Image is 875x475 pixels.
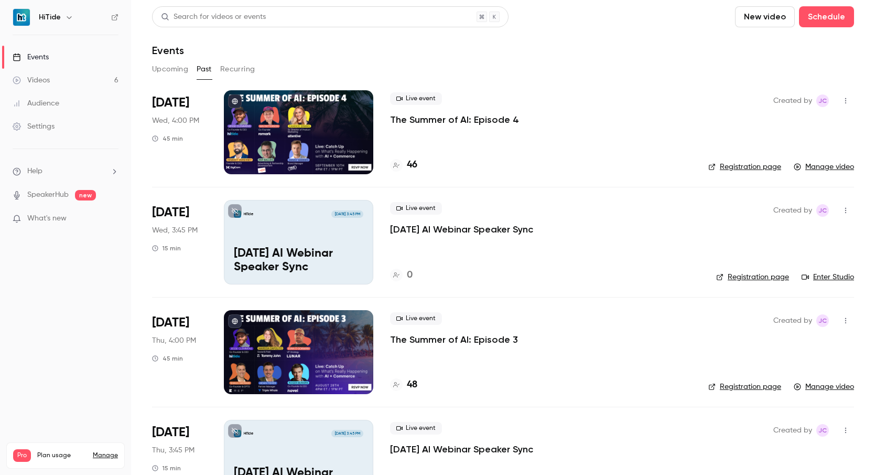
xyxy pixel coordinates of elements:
[244,212,254,217] p: HiTide
[13,75,50,86] div: Videos
[390,158,417,172] a: 46
[773,314,812,327] span: Created by
[390,268,413,282] a: 0
[152,354,183,363] div: 45 min
[390,113,519,126] a: The Summer of AI: Episode 4
[816,204,829,217] span: Jesse Clemmens
[152,244,181,252] div: 15 min
[93,451,118,460] a: Manage
[27,166,42,177] span: Help
[390,202,442,215] span: Live event
[197,61,212,78] button: Past
[13,9,30,26] img: HiTide
[773,94,812,107] span: Created by
[152,225,198,236] span: Wed, 3:45 PM
[708,382,781,392] a: Registration page
[816,424,829,437] span: Jesse Clemmens
[818,424,827,437] span: JC
[161,12,266,23] div: Search for videos or events
[152,115,199,126] span: Wed, 4:00 PM
[13,166,118,177] li: help-dropdown-opener
[27,213,67,224] span: What's new
[244,431,254,436] p: HiTide
[13,449,31,462] span: Pro
[152,310,207,394] div: Aug 28 Thu, 4:00 PM (America/New York)
[816,94,829,107] span: Jesse Clemmens
[13,98,59,109] div: Audience
[802,272,854,282] a: Enter Studio
[331,210,363,218] span: [DATE] 3:45 PM
[234,247,363,275] p: [DATE] AI Webinar Speaker Sync
[27,189,69,200] a: SpeakerHub
[390,422,442,435] span: Live event
[13,121,55,132] div: Settings
[152,200,207,284] div: Sep 10 Wed, 3:45 PM (America/New York)
[152,424,189,441] span: [DATE]
[773,424,812,437] span: Created by
[818,94,827,107] span: JC
[818,204,827,217] span: JC
[152,44,184,57] h1: Events
[152,314,189,331] span: [DATE]
[220,61,255,78] button: Recurring
[773,204,812,217] span: Created by
[152,134,183,143] div: 45 min
[152,445,195,456] span: Thu, 3:45 PM
[390,333,518,346] a: The Summer of AI: Episode 3
[735,6,795,27] button: New video
[390,378,417,392] a: 48
[407,268,413,282] h4: 0
[390,92,442,105] span: Live event
[407,158,417,172] h4: 46
[37,451,87,460] span: Plan usage
[708,162,781,172] a: Registration page
[106,214,118,224] iframe: Noticeable Trigger
[152,335,196,346] span: Thu, 4:00 PM
[818,314,827,327] span: JC
[152,94,189,111] span: [DATE]
[331,430,363,437] span: [DATE] 3:45 PM
[390,312,442,325] span: Live event
[799,6,854,27] button: Schedule
[152,204,189,221] span: [DATE]
[224,200,373,284] a: Sept 10 AI Webinar Speaker SyncHiTide[DATE] 3:45 PM[DATE] AI Webinar Speaker Sync
[716,272,789,282] a: Registration page
[794,162,854,172] a: Manage video
[794,382,854,392] a: Manage video
[13,52,49,62] div: Events
[152,61,188,78] button: Upcoming
[407,378,417,392] h4: 48
[390,443,533,456] a: [DATE] AI Webinar Speaker Sync
[816,314,829,327] span: Jesse Clemmens
[39,12,61,23] h6: HiTide
[390,223,533,236] a: [DATE] AI Webinar Speaker Sync
[75,190,96,200] span: new
[152,464,181,472] div: 15 min
[152,90,207,174] div: Sep 10 Wed, 4:00 PM (America/New York)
